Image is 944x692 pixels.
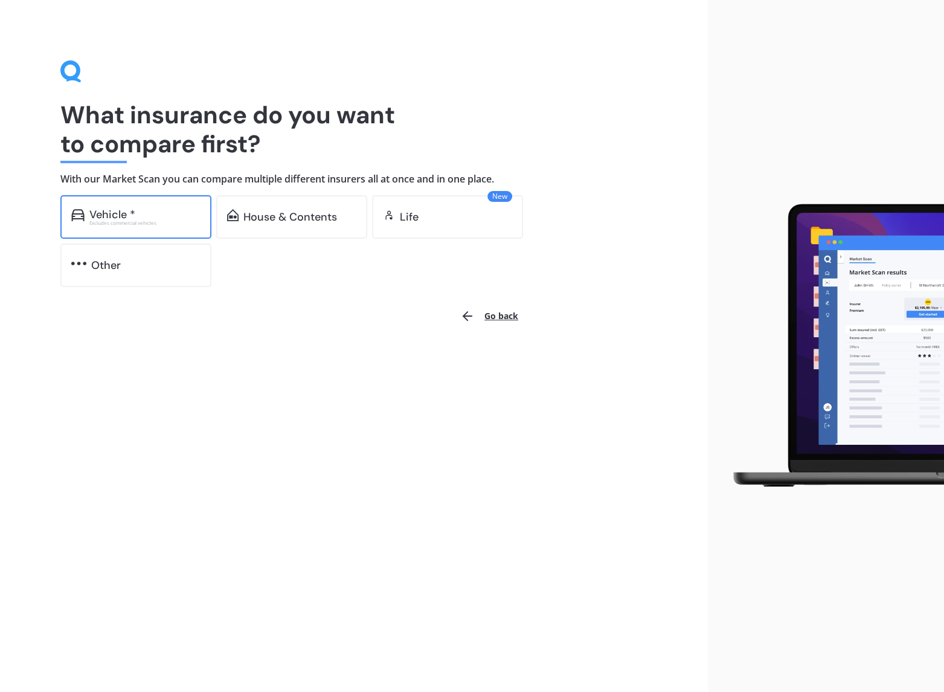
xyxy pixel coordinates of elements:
[60,100,647,158] h1: What insurance do you want to compare first?
[71,257,86,270] img: other.81dba5aafe580aa69f38.svg
[71,209,85,221] img: car.f15378c7a67c060ca3f3.svg
[718,198,944,495] img: laptop.webp
[453,302,525,331] button: Go back
[91,259,121,271] div: Other
[243,211,337,223] div: House & Contents
[60,173,647,186] h4: With our Market Scan you can compare multiple different insurers all at once and in one place.
[89,209,135,221] div: Vehicle *
[400,211,419,223] div: Life
[227,209,239,221] img: home-and-contents.b802091223b8502ef2dd.svg
[383,209,395,221] img: life.f720d6a2d7cdcd3ad642.svg
[487,191,512,202] span: New
[89,221,201,225] div: Excludes commercial vehicles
